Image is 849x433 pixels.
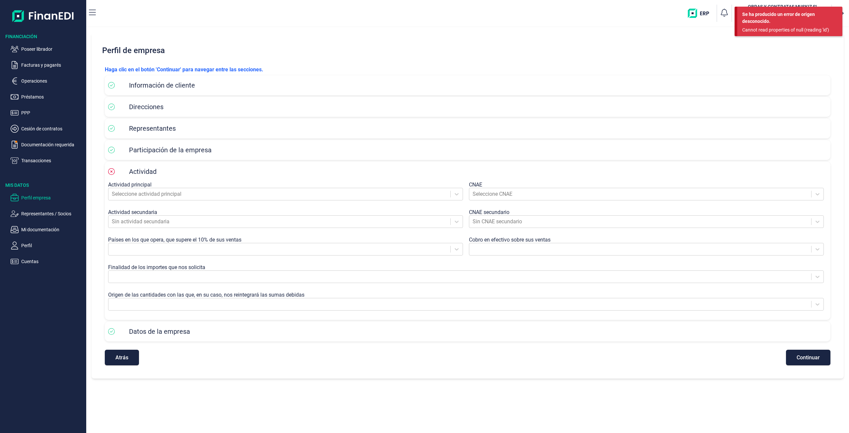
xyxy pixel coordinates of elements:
[21,242,84,250] p: Perfil
[735,3,829,23] button: OBOBRAS Y CONTRATAS MUSKIZ SL[PERSON_NAME] [PERSON_NAME](B95673927)
[11,125,84,133] button: Cesión de contratos
[21,45,84,53] p: Poseer librador
[11,257,84,265] button: Cuentas
[11,141,84,149] button: Documentación requerida
[21,109,84,117] p: PPP
[21,157,84,165] p: Transacciones
[11,242,84,250] button: Perfil
[469,237,551,243] label: Cobro en efectivo sobre sus ventas
[742,27,832,34] div: Cannot read properties of null (reading 'id')
[99,40,836,60] h2: Perfil de empresa
[11,45,84,53] button: Poseer librador
[129,146,212,154] span: Participación de la empresa
[108,264,205,270] label: Finalidad de los importes que nos solicita
[108,292,304,298] label: Origen de las cantidades con las que, en su caso, nos reintegrará las sumas debidas
[129,168,157,176] span: Actividad
[21,61,84,69] p: Facturas y pagarés
[742,11,837,25] div: Se ha producido un error de origen desconocido.
[129,81,195,89] span: Información de cliente
[108,181,152,188] label: Actividad principal
[11,226,84,234] button: Mi documentación
[11,194,84,202] button: Perfil empresa
[105,66,830,74] p: Haga clic en el botón 'Continuar' para navegar entre las secciones.
[21,210,84,218] p: Representantes / Socios
[21,141,84,149] p: Documentación requerida
[21,194,84,202] p: Perfil empresa
[12,5,74,27] img: Logo de aplicación
[105,350,139,365] button: Atrás
[108,209,157,215] label: Actividad secundaria
[21,77,84,85] p: Operaciones
[129,124,176,132] span: Representantes
[786,350,830,365] button: Continuar
[469,181,482,188] label: CNAE
[11,93,84,101] button: Préstamos
[688,9,714,18] img: erp
[797,355,820,360] span: Continuar
[469,209,509,215] label: CNAE secundario
[11,109,84,117] button: PPP
[21,93,84,101] p: Préstamos
[11,157,84,165] button: Transacciones
[115,355,128,360] span: Atrás
[21,257,84,265] p: Cuentas
[21,125,84,133] p: Cesión de contratos
[21,226,84,234] p: Mi documentación
[11,77,84,85] button: Operaciones
[108,237,241,243] label: Países en los que opera, que supere el 10% de sus ventas
[11,210,84,218] button: Representantes / Socios
[129,103,163,111] span: Direcciones
[129,327,190,335] span: Datos de la empresa
[748,3,818,10] h3: OBRAS Y CONTRATAS MUSKIZ SL
[11,61,84,69] button: Facturas y pagarés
